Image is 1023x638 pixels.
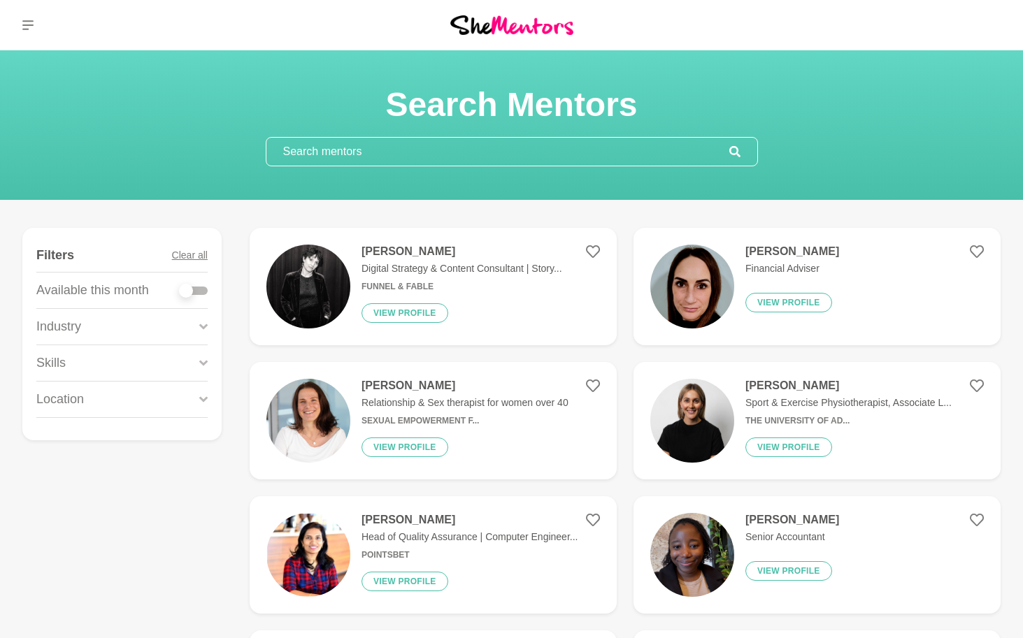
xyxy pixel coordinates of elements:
a: [PERSON_NAME]Digital Strategy & Content Consultant | Story...Funnel & FableView profile [250,228,617,345]
p: Senior Accountant [745,530,839,544]
p: Sport & Exercise Physiotherapist, Associate L... [745,396,952,410]
button: View profile [745,293,832,312]
img: 54410d91cae438123b608ef54d3da42d18b8f0e6-2316x3088.jpg [650,513,734,597]
img: d6e4e6fb47c6b0833f5b2b80120bcf2f287bc3aa-2570x2447.jpg [266,379,350,463]
h6: The University of Ad... [745,416,952,426]
button: View profile [362,303,448,323]
p: Financial Adviser [745,261,839,276]
a: [PERSON_NAME]Relationship & Sex therapist for women over 40Sexual Empowerment f...View profile [250,362,617,479]
h4: [PERSON_NAME] [362,513,578,527]
h1: Search Mentors [266,84,758,126]
p: Relationship & Sex therapist for women over 40 [362,396,568,410]
img: She Mentors Logo [450,15,573,34]
h4: Filters [36,247,74,263]
img: 523c368aa158c4209afe732df04685bb05a795a5-1125x1128.jpg [650,379,734,463]
p: Industry [36,317,81,336]
input: Search mentors [266,138,729,166]
p: Skills [36,354,66,372]
h4: [PERSON_NAME] [362,245,562,259]
h6: Sexual Empowerment f... [362,416,568,426]
h4: [PERSON_NAME] [745,513,839,527]
button: View profile [745,561,832,581]
p: Head of Quality Assurance | Computer Engineer... [362,530,578,544]
h4: [PERSON_NAME] [362,379,568,393]
p: Available this month [36,281,149,300]
button: Clear all [172,239,208,272]
a: [PERSON_NAME]Senior AccountantView profile [634,496,1001,614]
a: [PERSON_NAME]Head of Quality Assurance | Computer Engineer...PointsBetView profile [250,496,617,614]
a: [PERSON_NAME]Sport & Exercise Physiotherapist, Associate L...The University of Ad...View profile [634,362,1001,479]
h6: Funnel & Fable [362,282,562,292]
img: 59f335efb65c6b3f8f0c6c54719329a70c1332df-242x243.png [266,513,350,597]
button: View profile [362,572,448,591]
button: View profile [745,437,832,457]
h4: [PERSON_NAME] [745,245,839,259]
p: Location [36,390,84,409]
h6: PointsBet [362,550,578,560]
img: 1044fa7e6122d2a8171cf257dcb819e56f039831-1170x656.jpg [266,245,350,328]
img: 2462cd17f0db61ae0eaf7f297afa55aeb6b07152-1255x1348.jpg [650,245,734,328]
h4: [PERSON_NAME] [745,379,952,393]
p: Digital Strategy & Content Consultant | Story... [362,261,562,276]
a: [PERSON_NAME]Financial AdviserView profile [634,228,1001,345]
button: View profile [362,437,448,457]
img: Ali Adey [973,8,1006,42]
